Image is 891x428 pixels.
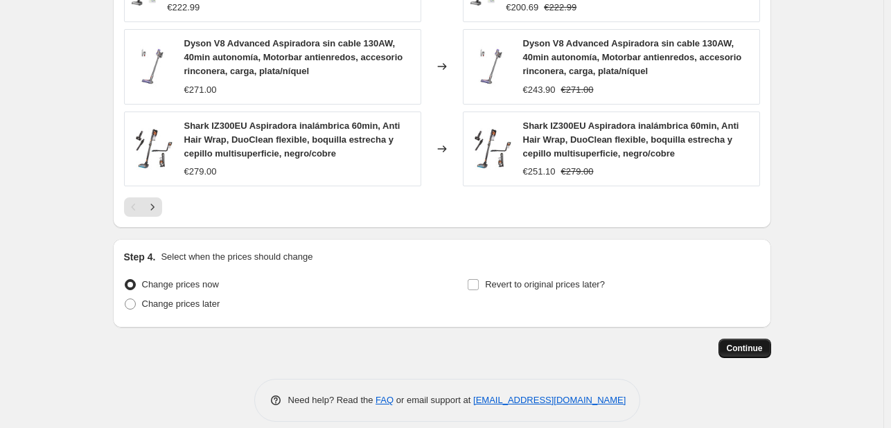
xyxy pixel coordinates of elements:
[124,250,156,264] h2: Step 4.
[485,279,605,289] span: Revert to original prices later?
[523,121,739,159] span: Shark IZ300EU Aspiradora inalámbrica 60min, Anti Hair Wrap, DuoClean flexible, boquilla estrecha ...
[470,128,512,170] img: 71DQ4RaD0jL_80x.jpg
[184,38,403,76] span: Dyson V8 Advanced Aspiradora sin cable 130AW, 40min autonomía, Motorbar antienredos, accesorio ri...
[184,121,400,159] span: Shark IZ300EU Aspiradora inalámbrica 60min, Anti Hair Wrap, DuoClean flexible, boquilla estrecha ...
[506,1,538,15] div: €200.69
[470,46,512,87] img: 51u1PrfKc2L_80x.jpg
[523,165,556,179] div: €251.10
[132,128,173,170] img: 71DQ4RaD0jL_80x.jpg
[376,395,394,405] a: FAQ
[544,1,576,15] strike: €222.99
[132,46,173,87] img: 51u1PrfKc2L_80x.jpg
[143,197,162,217] button: Next
[523,38,742,76] span: Dyson V8 Advanced Aspiradora sin cable 130AW, 40min autonomía, Motorbar antienredos, accesorio ri...
[523,83,556,97] div: €243.90
[394,395,473,405] span: or email support at
[142,279,219,289] span: Change prices now
[161,250,312,264] p: Select when the prices should change
[184,83,217,97] div: €271.00
[561,83,594,97] strike: €271.00
[718,339,771,358] button: Continue
[727,343,763,354] span: Continue
[167,1,200,15] div: €222.99
[184,165,217,179] div: €279.00
[473,395,626,405] a: [EMAIL_ADDRESS][DOMAIN_NAME]
[124,197,162,217] nav: Pagination
[142,298,220,309] span: Change prices later
[561,165,594,179] strike: €279.00
[288,395,376,405] span: Need help? Read the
